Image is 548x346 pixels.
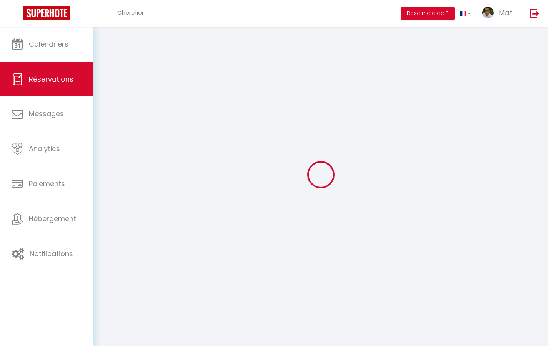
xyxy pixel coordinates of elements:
[30,249,73,258] span: Notifications
[29,109,64,118] span: Messages
[6,3,29,26] button: Ouvrir le widget de chat LiveChat
[530,8,540,18] img: logout
[23,6,70,20] img: Super Booking
[29,144,60,153] span: Analytics
[117,8,144,17] span: Chercher
[29,179,65,188] span: Paiements
[29,74,73,84] span: Réservations
[401,7,455,20] button: Besoin d'aide ?
[499,8,512,17] span: Mat
[29,39,68,49] span: Calendriers
[482,7,494,18] img: ...
[29,214,76,223] span: Hébergement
